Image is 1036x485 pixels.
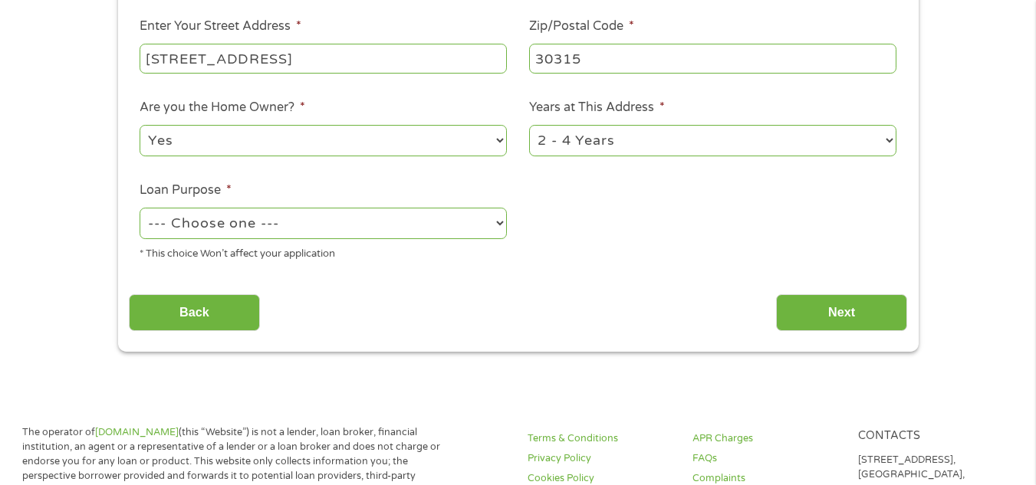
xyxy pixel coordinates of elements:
[95,426,179,438] a: [DOMAIN_NAME]
[528,431,674,446] a: Terms & Conditions
[529,100,665,116] label: Years at This Address
[140,44,507,73] input: 1 Main Street
[129,294,260,332] input: Back
[692,451,839,466] a: FAQs
[692,431,839,446] a: APR Charges
[140,182,232,198] label: Loan Purpose
[529,18,634,34] label: Zip/Postal Code
[140,18,301,34] label: Enter Your Street Address
[858,429,1005,444] h4: Contacts
[528,451,674,466] a: Privacy Policy
[140,100,305,116] label: Are you the Home Owner?
[140,241,507,262] div: * This choice Won’t affect your application
[776,294,907,332] input: Next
